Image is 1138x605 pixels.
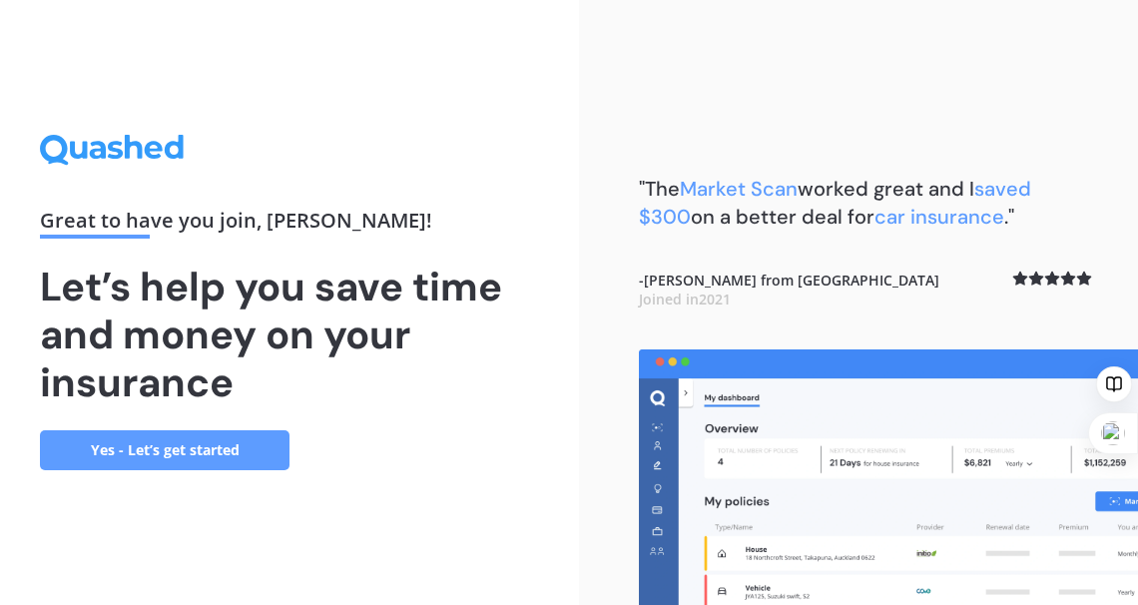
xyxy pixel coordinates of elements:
img: dashboard.webp [639,349,1138,605]
span: Market Scan [680,176,798,202]
a: Yes - Let’s get started [40,430,289,470]
h1: Let’s help you save time and money on your insurance [40,263,539,406]
b: "The worked great and I on a better deal for ." [639,176,1031,230]
div: Great to have you join , [PERSON_NAME] ! [40,211,539,239]
b: - [PERSON_NAME] from [GEOGRAPHIC_DATA] [639,271,939,309]
span: Joined in 2021 [639,290,731,308]
span: saved $300 [639,176,1031,230]
span: car insurance [874,204,1004,230]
